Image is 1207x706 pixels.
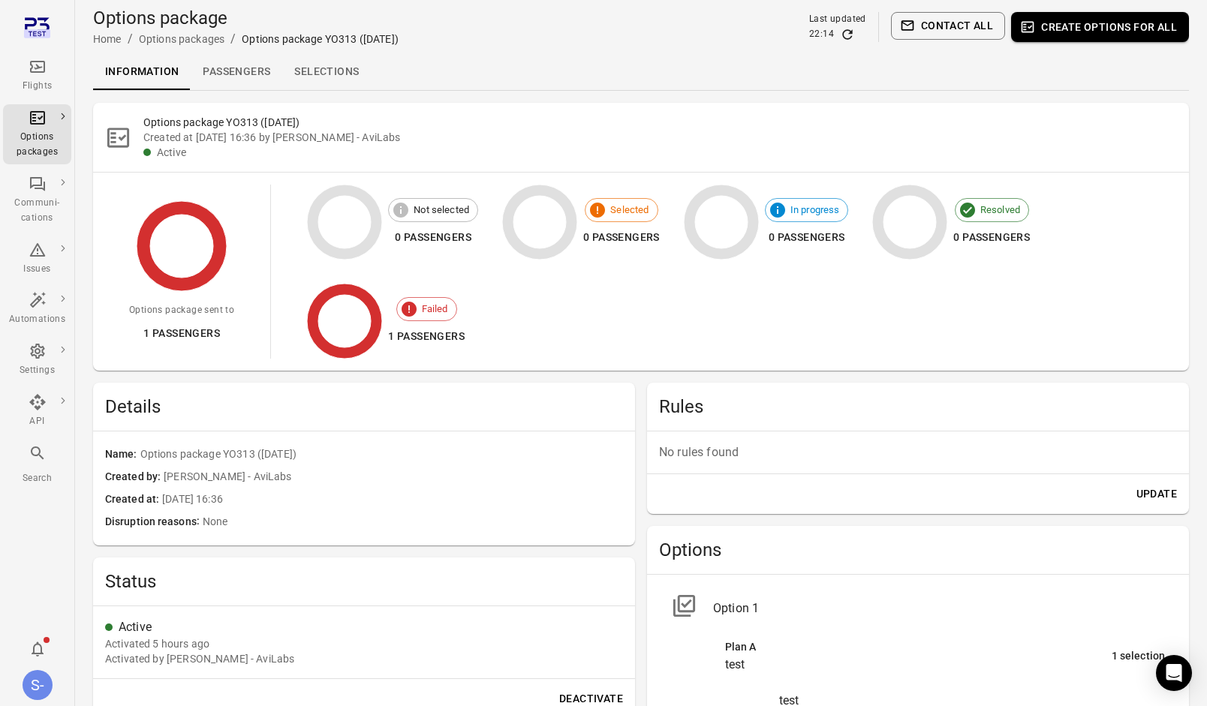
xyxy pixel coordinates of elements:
[659,443,1177,461] p: No rules found
[1011,12,1189,42] button: Create options for all
[9,414,65,429] div: API
[782,203,848,218] span: In progress
[3,389,71,434] a: API
[3,53,71,98] a: Flights
[23,670,53,700] div: S-
[1156,655,1192,691] div: Open Intercom Messenger
[143,115,1177,130] h2: Options package YO313 ([DATE])
[713,599,1165,617] div: Option 1
[809,27,834,42] div: 22:14
[164,469,623,485] span: [PERSON_NAME] - AviLabs
[3,170,71,230] a: Communi-cations
[3,287,71,332] a: Automations
[3,440,71,490] button: Search
[9,196,65,226] div: Communi-cations
[93,54,191,90] a: Information
[725,639,1112,656] div: Plan A
[128,30,133,48] li: /
[105,651,294,666] div: Activated by [PERSON_NAME] - AviLabs
[765,228,849,247] div: 0 passengers
[23,634,53,664] button: Notifications
[3,338,71,383] a: Settings
[105,636,209,651] div: 11 Aug 2025 16:36
[191,54,282,90] a: Passengers
[1112,648,1165,665] div: 1 selection
[953,228,1030,247] div: 0 passengers
[405,203,477,218] span: Not selected
[659,538,1177,562] h2: Options
[119,618,623,636] div: Active
[388,228,478,247] div: 0 passengers
[93,6,399,30] h1: Options package
[105,395,623,419] h2: Details
[230,30,236,48] li: /
[9,363,65,378] div: Settings
[583,228,660,247] div: 0 passengers
[105,491,162,508] span: Created at
[93,30,399,48] nav: Breadcrumbs
[3,104,71,164] a: Options packages
[9,262,65,277] div: Issues
[282,54,371,90] a: Selections
[840,27,855,42] button: Refresh data
[105,569,623,593] h2: Status
[9,130,65,160] div: Options packages
[93,33,122,45] a: Home
[129,303,234,318] div: Options package sent to
[139,33,224,45] a: Options packages
[1130,480,1183,508] button: Update
[809,12,866,27] div: Last updated
[93,54,1189,90] div: Local navigation
[157,145,1177,160] div: Active
[388,327,465,346] div: 1 passengers
[203,514,623,530] span: None
[105,469,164,485] span: Created by
[602,203,657,218] span: Selected
[972,203,1028,218] span: Resolved
[9,471,65,486] div: Search
[162,491,623,508] span: [DATE] 16:36
[9,79,65,94] div: Flights
[105,514,203,530] span: Disruption reasons
[9,312,65,327] div: Automations
[3,236,71,281] a: Issues
[725,656,1112,674] div: test
[242,32,399,47] div: Options package YO313 ([DATE])
[414,302,456,317] span: Failed
[891,12,1005,40] button: Contact all
[129,324,234,343] div: 1 passengers
[659,395,1177,419] h2: Rules
[17,664,59,706] button: Sólberg - AviLabs
[143,130,1177,145] div: Created at [DATE] 16:36 by [PERSON_NAME] - AviLabs
[105,446,140,463] span: Name
[140,446,623,463] span: Options package YO313 ([DATE])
